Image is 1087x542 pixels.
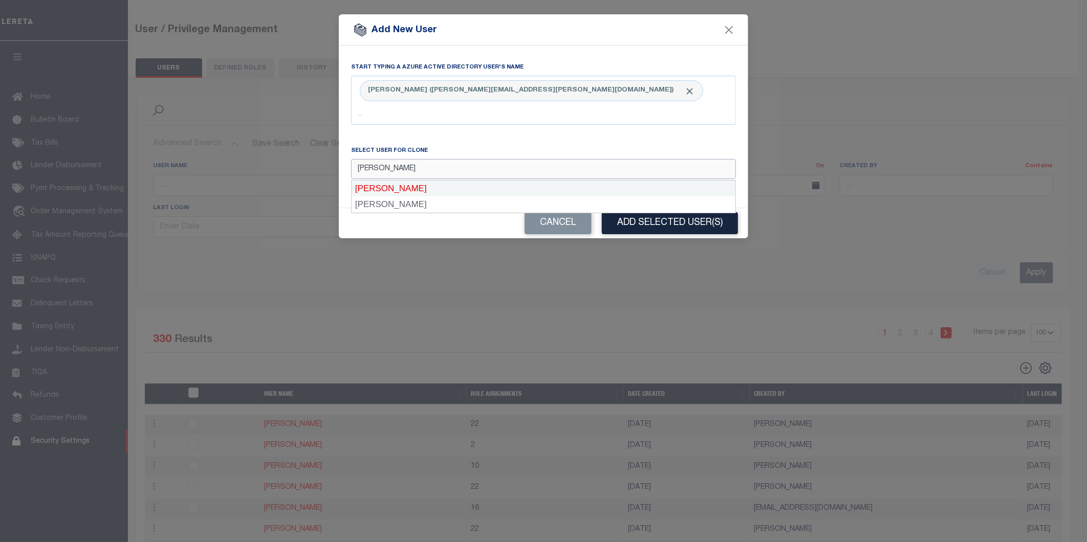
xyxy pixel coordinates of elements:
b: [PERSON_NAME] ([PERSON_NAME][EMAIL_ADDRESS][PERSON_NAME][DOMAIN_NAME]) [368,86,674,94]
div: [PERSON_NAME] [352,196,735,213]
label: Start typing a Azure Active Directory user's name [351,63,524,72]
div: [PERSON_NAME] [352,180,735,197]
input: ... [351,105,736,125]
span: Add New User [372,24,437,37]
button: Cancel [525,212,592,234]
button: Close [723,23,736,36]
label: Select User for clone [351,147,428,155]
img: fees.svg [354,22,366,37]
button: Add Selected User(s) [602,212,738,234]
